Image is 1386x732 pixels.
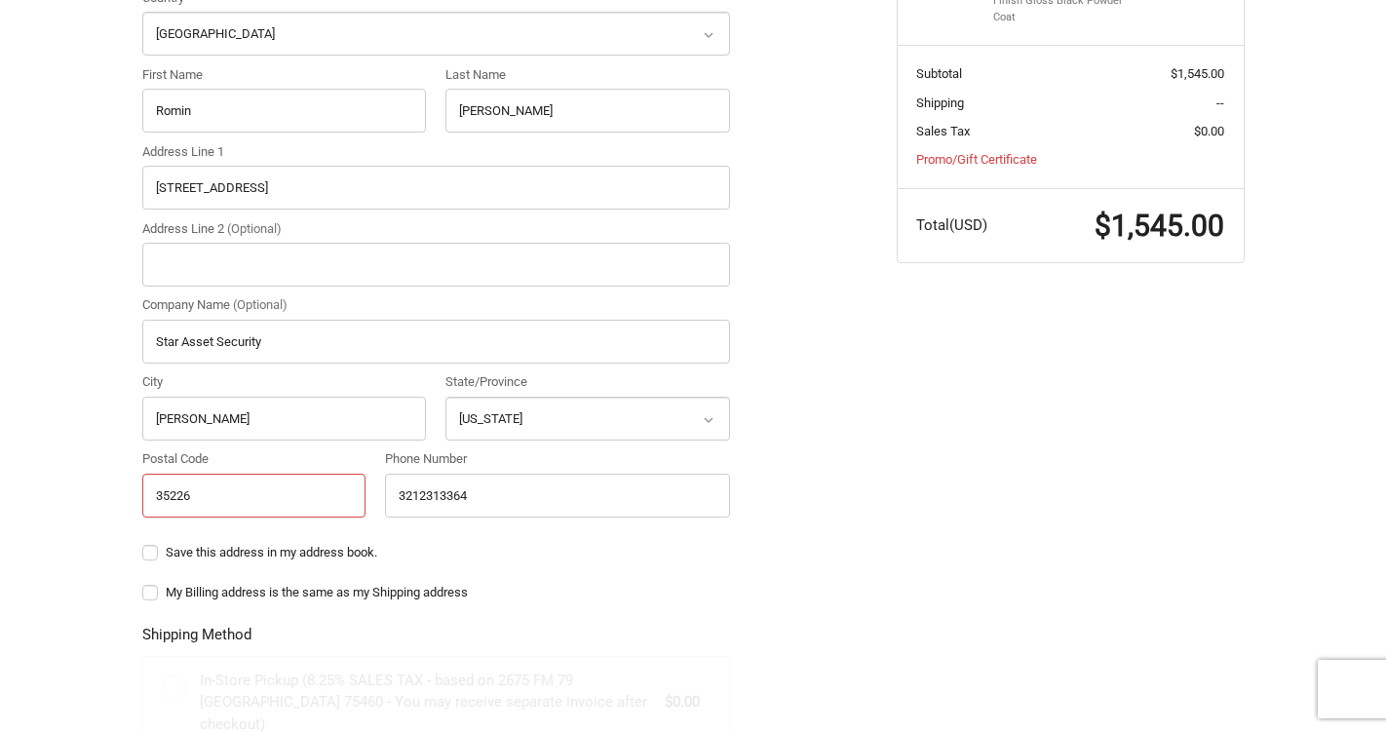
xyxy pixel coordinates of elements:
label: Company Name [142,295,730,315]
label: Postal Code [142,449,366,469]
span: $0.00 [1194,124,1224,138]
small: (Optional) [233,297,288,312]
span: Shipping [916,96,964,110]
small: (Optional) [227,221,282,236]
span: Subtotal [916,66,962,81]
a: Promo/Gift Certificate [916,152,1037,167]
label: Last Name [445,65,730,85]
label: My Billing address is the same as my Shipping address [142,585,730,600]
label: Address Line 1 [142,142,730,162]
label: Phone Number [385,449,730,469]
label: Address Line 2 [142,219,730,239]
iframe: Chat Widget [1289,638,1386,732]
label: Save this address in my address book. [142,545,730,560]
label: State/Province [445,372,730,392]
legend: Shipping Method [142,624,251,655]
span: Sales Tax [916,124,970,138]
span: -- [1216,96,1224,110]
span: $1,545.00 [1095,209,1224,243]
span: $1,545.00 [1171,66,1224,81]
span: Total (USD) [916,216,987,234]
label: First Name [142,65,427,85]
label: City [142,372,427,392]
